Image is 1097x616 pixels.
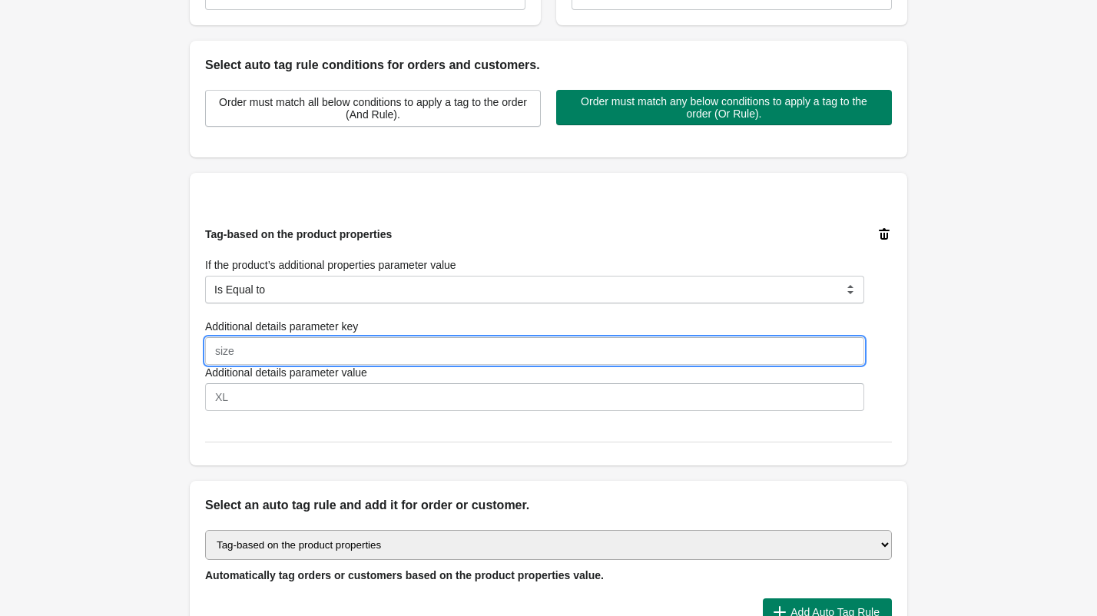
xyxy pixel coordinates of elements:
h2: Select an auto tag rule and add it for order or customer. [205,496,892,515]
span: Automatically tag orders or customers based on the product properties value. [205,569,604,581]
span: Order must match all below conditions to apply a tag to the order (And Rule). [218,96,528,121]
label: If the product’s additional properties parameter value [205,257,456,273]
h2: Select auto tag rule conditions for orders and customers. [205,56,892,75]
button: Order must match any below conditions to apply a tag to the order (Or Rule). [556,90,892,125]
label: Additional details parameter key [205,319,358,334]
input: XL [205,383,864,411]
button: Order must match all below conditions to apply a tag to the order (And Rule). [205,90,541,127]
span: Order must match any below conditions to apply a tag to the order (Or Rule). [568,95,880,120]
input: size [205,337,864,365]
span: Tag-based on the product properties [205,228,392,240]
label: Additional details parameter value [205,365,367,380]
